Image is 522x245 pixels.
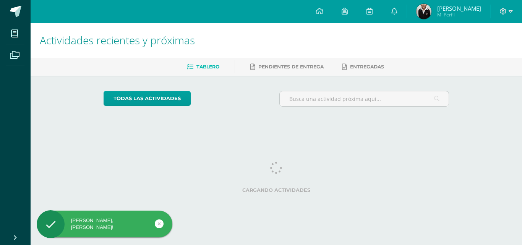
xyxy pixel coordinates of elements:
[342,61,384,73] a: Entregadas
[40,33,195,47] span: Actividades recientes y próximas
[250,61,324,73] a: Pendientes de entrega
[187,61,219,73] a: Tablero
[416,4,431,19] img: 9cf054cd8b4c47c5d81df1d9c92c2ae9.png
[196,64,219,70] span: Tablero
[258,64,324,70] span: Pendientes de entrega
[437,5,481,12] span: [PERSON_NAME]
[350,64,384,70] span: Entregadas
[280,91,449,106] input: Busca una actividad próxima aquí...
[437,11,481,18] span: Mi Perfil
[37,217,172,231] div: [PERSON_NAME], [PERSON_NAME]!
[104,187,449,193] label: Cargando actividades
[104,91,191,106] a: todas las Actividades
